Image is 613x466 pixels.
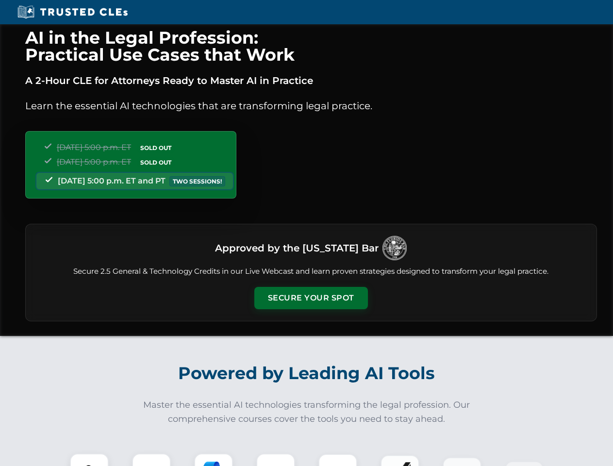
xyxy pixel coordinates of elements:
p: Secure 2.5 General & Technology Credits in our Live Webcast and learn proven strategies designed ... [37,266,585,277]
span: SOLD OUT [137,143,175,153]
h2: Powered by Leading AI Tools [38,356,576,390]
p: Learn the essential AI technologies that are transforming legal practice. [25,98,597,114]
img: Trusted CLEs [15,5,131,19]
p: Master the essential AI technologies transforming the legal profession. Our comprehensive courses... [137,398,477,426]
button: Secure Your Spot [254,287,368,309]
img: Logo [382,236,407,260]
span: SOLD OUT [137,157,175,167]
span: [DATE] 5:00 p.m. ET [57,143,131,152]
h1: AI in the Legal Profession: Practical Use Cases that Work [25,29,597,63]
h3: Approved by the [US_STATE] Bar [215,239,379,257]
span: [DATE] 5:00 p.m. ET [57,157,131,166]
p: A 2-Hour CLE for Attorneys Ready to Master AI in Practice [25,73,597,88]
